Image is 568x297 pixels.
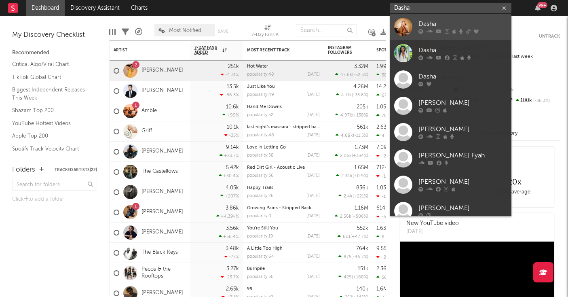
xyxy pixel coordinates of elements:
[344,194,353,199] span: 2.4k
[535,5,541,11] button: 99+
[122,20,129,44] div: Filters
[406,228,459,236] div: [DATE]
[306,72,320,77] div: [DATE]
[376,275,389,280] div: 562
[356,246,368,251] div: 764k
[247,267,265,271] a: Burnpile
[247,48,308,53] div: Most Recent Track
[335,153,368,158] div: ( )
[247,85,275,89] a: Just Like You
[306,153,320,158] div: [DATE]
[418,46,507,55] div: Dasha
[376,104,391,110] div: 1.05M
[477,178,552,187] div: 20 x
[357,104,368,110] div: 205k
[344,255,351,259] span: 875
[338,193,368,199] div: ( )
[12,73,89,82] a: TikTok Global Chart
[247,72,274,77] div: popularity: 48
[219,234,239,239] div: +56.4 %
[353,154,367,158] span: +334 %
[220,193,239,199] div: +207 %
[353,113,367,118] span: +138 %
[247,194,274,198] div: popularity: 26
[338,254,368,259] div: ( )
[141,229,183,236] a: [PERSON_NAME]
[226,185,239,191] div: 4.05k
[296,24,357,36] input: Search...
[247,85,320,89] div: Just Like You
[306,93,320,97] div: [DATE]
[354,134,367,138] span: -11.5 %
[247,113,273,117] div: popularity: 52
[55,168,97,172] button: Tracked Artists(22)
[222,112,239,118] div: +99 %
[247,125,320,129] div: last night's mascara - stripped back version
[141,189,183,195] a: [PERSON_NAME]
[12,30,97,40] div: My Discovery Checklist
[306,174,320,178] div: [DATE]
[336,92,368,98] div: ( )
[418,204,507,213] div: [PERSON_NAME]
[532,99,550,103] span: -36.3 %
[537,2,547,8] div: 99 +
[220,153,239,158] div: +23.7 %
[227,84,239,89] div: 13.5k
[247,214,271,219] div: popularity: 0
[247,186,273,190] a: Happy Trails
[306,113,320,117] div: [DATE]
[169,28,201,33] span: Most Notified
[354,64,368,69] div: 3.32M
[376,185,391,191] div: 1.03M
[247,153,274,158] div: popularity: 58
[376,234,393,240] div: 6.81k
[539,32,560,40] button: Untrack
[306,214,320,219] div: [DATE]
[141,249,178,256] a: The Black Keys
[376,206,388,211] div: 614k
[418,125,507,134] div: [PERSON_NAME]
[224,133,239,138] div: -35 %
[251,20,284,44] div: 7-Day Fans Added (7-Day Fans Added)
[221,72,239,77] div: -4.31 %
[336,133,368,138] div: ( )
[343,235,351,239] span: 601
[247,246,283,251] a: A Little Too High
[338,274,368,280] div: ( )
[247,64,268,69] a: Hot Water
[141,266,186,280] a: Pecos & the Rooftops
[226,246,239,251] div: 3.48k
[390,40,511,66] a: Dasha
[340,73,352,77] span: 47.6k
[335,112,368,118] div: ( )
[306,194,320,198] div: [DATE]
[247,125,338,129] a: last night's mascara - stripped back version
[247,145,286,150] a: Love In Letting Go
[358,266,368,272] div: 151k
[12,165,35,175] div: Folders
[390,14,511,40] a: Dasha
[247,105,320,109] div: Hand Me Downs
[418,19,507,29] div: Dasha
[353,275,367,280] span: +188 %
[216,214,239,219] div: +4.39k %
[247,165,305,170] a: Red Dirt Girl - Acoustic Live
[376,113,393,118] div: 70.9k
[354,194,367,199] span: +221 %
[390,145,511,172] a: [PERSON_NAME] Fyah
[247,93,274,97] div: popularity: 49
[141,67,183,74] a: [PERSON_NAME]
[247,226,278,231] a: You're Still You
[247,174,274,178] div: popularity: 36
[141,168,178,175] a: The Castellows
[418,151,507,161] div: [PERSON_NAME] Fyah
[226,145,239,150] div: 9.14k
[247,246,320,251] div: A Little Too High
[390,172,511,198] a: [PERSON_NAME]
[357,226,368,231] div: 552k
[247,186,320,190] div: Happy Trails
[141,290,183,297] a: [PERSON_NAME]
[228,64,239,69] div: 251k
[12,48,97,58] div: Recommended
[114,48,174,53] div: Artist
